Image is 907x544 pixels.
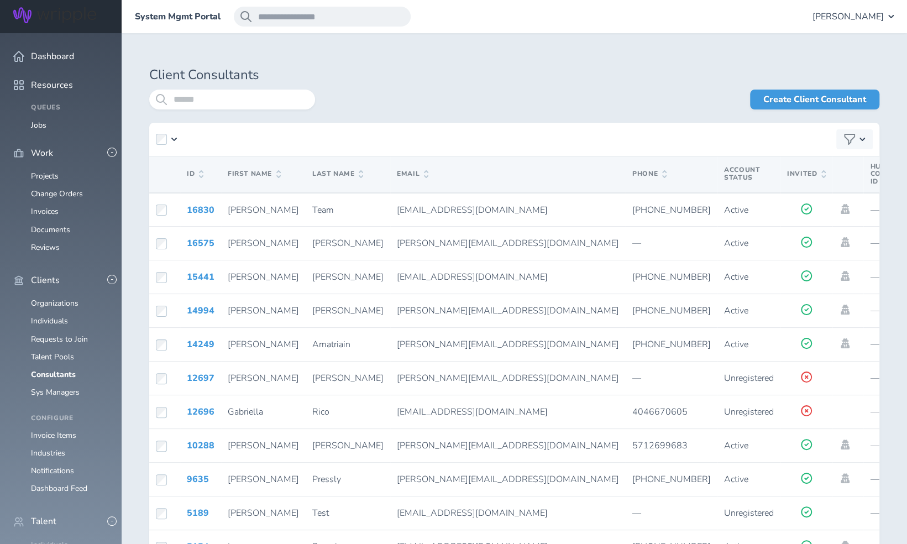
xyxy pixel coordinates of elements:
span: [PERSON_NAME] [228,305,299,317]
button: [PERSON_NAME] [812,7,894,27]
a: Sys Managers [31,387,80,397]
span: Active [724,237,748,249]
span: Gabriella [228,406,263,418]
a: 16575 [187,237,214,249]
a: 16830 [187,204,214,216]
a: Impersonate [839,473,851,483]
span: Active [724,305,748,317]
span: Unregistered [724,406,774,418]
a: 12696 [187,406,214,418]
span: Pressly [312,473,341,485]
span: [PERSON_NAME] [812,12,884,22]
a: Jobs [31,120,46,130]
span: [PERSON_NAME] [312,305,384,317]
span: [PERSON_NAME][EMAIL_ADDRESS][DOMAIN_NAME] [397,338,619,351]
span: [PERSON_NAME][EMAIL_ADDRESS][DOMAIN_NAME] [397,473,619,485]
a: Reviews [31,242,60,253]
h4: Queues [31,104,108,112]
span: [PHONE_NUMBER] [632,305,711,317]
a: Invoice Items [31,430,76,441]
a: 5189 [187,507,209,519]
p: — [632,373,711,383]
p: — [632,238,711,248]
a: Dashboard Feed [31,483,87,494]
span: Active [724,204,748,216]
span: [PERSON_NAME] [228,271,299,283]
a: Impersonate [839,204,851,214]
a: 14994 [187,305,214,317]
span: [PERSON_NAME] [228,440,299,452]
button: - [107,516,117,526]
a: 10288 [187,440,214,452]
span: [PERSON_NAME] [312,237,384,249]
img: Wripple [13,7,96,23]
span: [PERSON_NAME] [228,372,299,384]
span: [PERSON_NAME][EMAIL_ADDRESS][DOMAIN_NAME] [397,440,619,452]
a: Change Orders [31,189,83,199]
span: [PHONE_NUMBER] [632,204,711,216]
span: Talent [31,516,56,526]
span: Account Status [724,165,760,182]
span: [PERSON_NAME][EMAIL_ADDRESS][DOMAIN_NAME] [397,305,619,317]
h4: Configure [31,415,108,422]
span: Unregistered [724,507,774,519]
a: Consultants [31,369,76,380]
a: Organizations [31,298,78,308]
span: [PERSON_NAME] [312,372,384,384]
span: [EMAIL_ADDRESS][DOMAIN_NAME] [397,406,548,418]
a: Documents [31,224,70,235]
span: Active [724,271,748,283]
span: Dashboard [31,51,74,61]
a: Industries [31,448,65,458]
span: [PHONE_NUMBER] [632,338,711,351]
span: [PERSON_NAME] [228,338,299,351]
span: 4046670605 [632,406,688,418]
span: [PHONE_NUMBER] [632,271,711,283]
span: [EMAIL_ADDRESS][DOMAIN_NAME] [397,204,548,216]
h1: Client Consultants [149,67,879,83]
span: [EMAIL_ADDRESS][DOMAIN_NAME] [397,271,548,283]
span: [PERSON_NAME] [228,507,299,519]
span: First Name [228,170,281,178]
a: Requests to Join [31,334,88,344]
span: Active [724,473,748,485]
button: - [107,148,117,157]
span: Last Name [312,170,363,178]
span: Unregistered [724,372,774,384]
a: Impersonate [839,440,851,449]
span: Resources [31,80,73,90]
a: System Mgmt Portal [135,12,221,22]
a: 14249 [187,338,214,351]
a: Impersonate [839,237,851,247]
span: [PERSON_NAME] [312,271,384,283]
a: Impersonate [839,271,851,281]
a: Impersonate [839,338,851,348]
span: Email [397,170,428,178]
span: Active [724,440,748,452]
span: [PERSON_NAME][EMAIL_ADDRESS][DOMAIN_NAME] [397,237,619,249]
a: Create Client Consultant [750,90,879,109]
span: Phone [632,170,667,178]
span: Test [312,507,329,519]
p: — [632,508,711,518]
span: Active [724,338,748,351]
span: 5712699683 [632,440,688,452]
a: 9635 [187,473,209,485]
span: [PERSON_NAME] [228,204,299,216]
span: Work [31,148,53,158]
a: Individuals [31,316,68,326]
a: 15441 [187,271,214,283]
a: Impersonate [839,305,851,315]
span: Rico [312,406,329,418]
a: Invoices [31,206,59,217]
span: [PERSON_NAME][EMAIL_ADDRESS][DOMAIN_NAME] [397,372,619,384]
span: Amatriain [312,338,350,351]
span: Invited [787,170,826,178]
a: Projects [31,171,59,181]
a: Talent Pools [31,352,74,362]
span: Team [312,204,334,216]
button: - [107,275,117,284]
a: 12697 [187,372,214,384]
span: [PHONE_NUMBER] [632,473,711,485]
span: [PERSON_NAME] [228,237,299,249]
